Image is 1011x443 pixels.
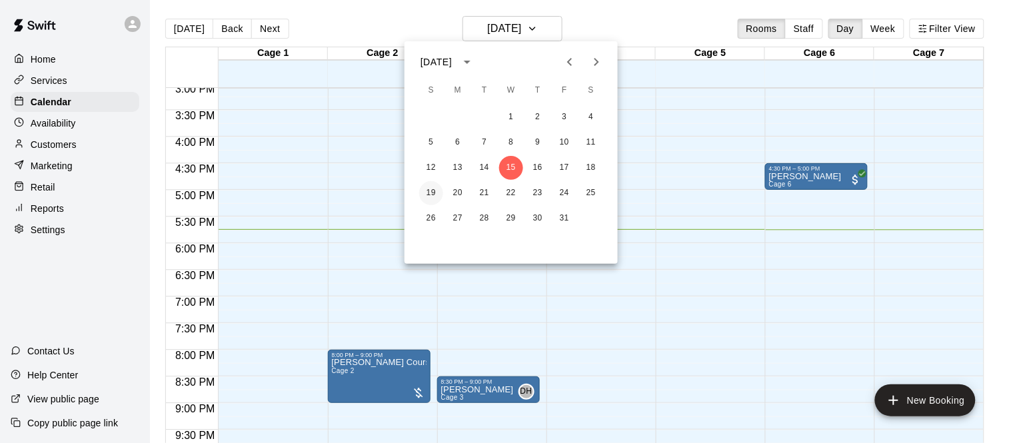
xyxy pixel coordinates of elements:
button: 14 [473,156,497,180]
button: 9 [526,131,550,155]
button: 30 [526,207,550,230]
span: Friday [552,77,576,104]
button: Previous month [556,49,583,75]
span: Tuesday [473,77,497,104]
button: 18 [579,156,603,180]
button: 21 [473,181,497,205]
span: Monday [446,77,470,104]
button: calendar view is open, switch to year view [456,51,479,73]
button: 11 [579,131,603,155]
button: 4 [579,105,603,129]
button: 3 [552,105,576,129]
button: 15 [499,156,523,180]
button: 12 [419,156,443,180]
button: 16 [526,156,550,180]
button: 2 [526,105,550,129]
button: 1 [499,105,523,129]
button: 5 [419,131,443,155]
span: Saturday [579,77,603,104]
span: Sunday [419,77,443,104]
button: 17 [552,156,576,180]
button: 20 [446,181,470,205]
button: Next month [583,49,610,75]
button: 27 [446,207,470,230]
div: [DATE] [421,55,452,69]
button: 13 [446,156,470,180]
button: 22 [499,181,523,205]
span: Wednesday [499,77,523,104]
button: 10 [552,131,576,155]
button: 7 [473,131,497,155]
button: 19 [419,181,443,205]
button: 26 [419,207,443,230]
button: 6 [446,131,470,155]
button: 23 [526,181,550,205]
button: 28 [473,207,497,230]
button: 31 [552,207,576,230]
button: 29 [499,207,523,230]
button: 25 [579,181,603,205]
button: 24 [552,181,576,205]
span: Thursday [526,77,550,104]
button: 8 [499,131,523,155]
